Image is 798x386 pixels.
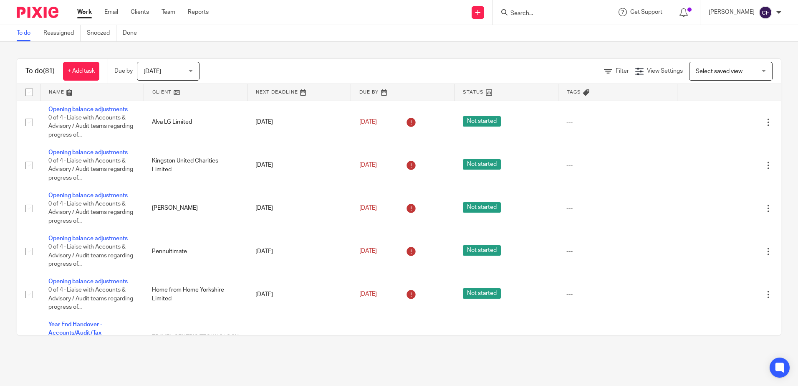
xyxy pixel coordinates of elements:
[359,162,377,168] span: [DATE]
[463,116,501,127] span: Not started
[566,247,669,256] div: ---
[463,202,501,213] span: Not started
[463,245,501,256] span: Not started
[162,8,175,16] a: Team
[247,101,351,144] td: [DATE]
[566,204,669,212] div: ---
[696,69,742,74] span: Select saved view
[247,230,351,273] td: [DATE]
[43,68,55,74] span: (81)
[709,8,755,16] p: [PERSON_NAME]
[48,287,133,310] span: 0 of 4 · Liaise with Accounts & Advisory / Audit teams regarding progress of...
[144,101,247,144] td: Alva LG Limited
[566,118,669,126] div: ---
[359,248,377,254] span: [DATE]
[17,7,58,18] img: Pixie
[77,8,92,16] a: Work
[566,161,669,169] div: ---
[247,187,351,230] td: [DATE]
[247,273,351,316] td: [DATE]
[144,144,247,187] td: Kingston United Charities Limited
[759,6,772,19] img: svg%3E
[43,25,81,41] a: Reassigned
[616,68,629,74] span: Filter
[48,107,128,112] a: Opening balance adjustments
[123,25,143,41] a: Done
[567,90,581,94] span: Tags
[566,290,669,299] div: ---
[463,159,501,170] span: Not started
[87,25,116,41] a: Snoozed
[25,67,55,76] h1: To do
[48,150,128,155] a: Opening balance adjustments
[647,68,683,74] span: View Settings
[510,10,585,18] input: Search
[247,316,351,367] td: [DATE]
[17,25,37,41] a: To do
[48,244,133,267] span: 0 of 4 · Liaise with Accounts & Advisory / Audit teams regarding progress of...
[48,158,133,181] span: 0 of 4 · Liaise with Accounts & Advisory / Audit teams regarding progress of...
[144,316,247,367] td: TRAVEL CENTRIC TECHNOLOGY LTD
[131,8,149,16] a: Clients
[48,236,128,241] a: Opening balance adjustments
[359,205,377,211] span: [DATE]
[144,273,247,316] td: Home from Home Yorkshire Limited
[48,279,128,284] a: Opening balance adjustments
[104,8,118,16] a: Email
[359,119,377,125] span: [DATE]
[48,193,128,198] a: Opening balance adjustments
[114,67,133,75] p: Due by
[144,230,247,273] td: Pennultimate
[63,62,99,81] a: + Add task
[48,322,102,336] a: Year End Handover - Accounts/Audit/Tax
[247,144,351,187] td: [DATE]
[144,69,161,74] span: [DATE]
[359,292,377,297] span: [DATE]
[48,201,133,224] span: 0 of 4 · Liaise with Accounts & Advisory / Audit teams regarding progress of...
[48,115,133,138] span: 0 of 4 · Liaise with Accounts & Advisory / Audit teams regarding progress of...
[188,8,209,16] a: Reports
[630,9,662,15] span: Get Support
[144,187,247,230] td: [PERSON_NAME]
[463,288,501,299] span: Not started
